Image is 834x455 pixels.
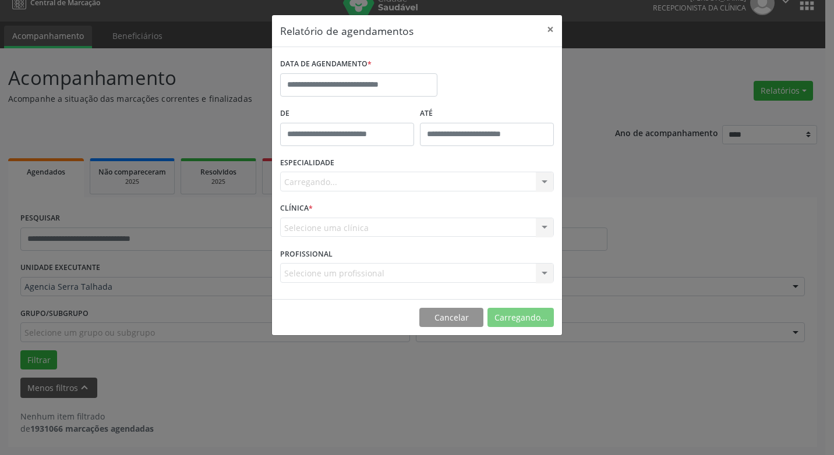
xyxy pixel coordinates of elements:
[280,245,333,263] label: PROFISSIONAL
[280,23,414,38] h5: Relatório de agendamentos
[420,105,554,123] label: ATÉ
[280,154,334,172] label: ESPECIALIDADE
[280,55,372,73] label: DATA DE AGENDAMENTO
[487,308,554,328] button: Carregando...
[539,15,562,44] button: Close
[280,200,313,218] label: CLÍNICA
[280,105,414,123] label: De
[419,308,483,328] button: Cancelar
